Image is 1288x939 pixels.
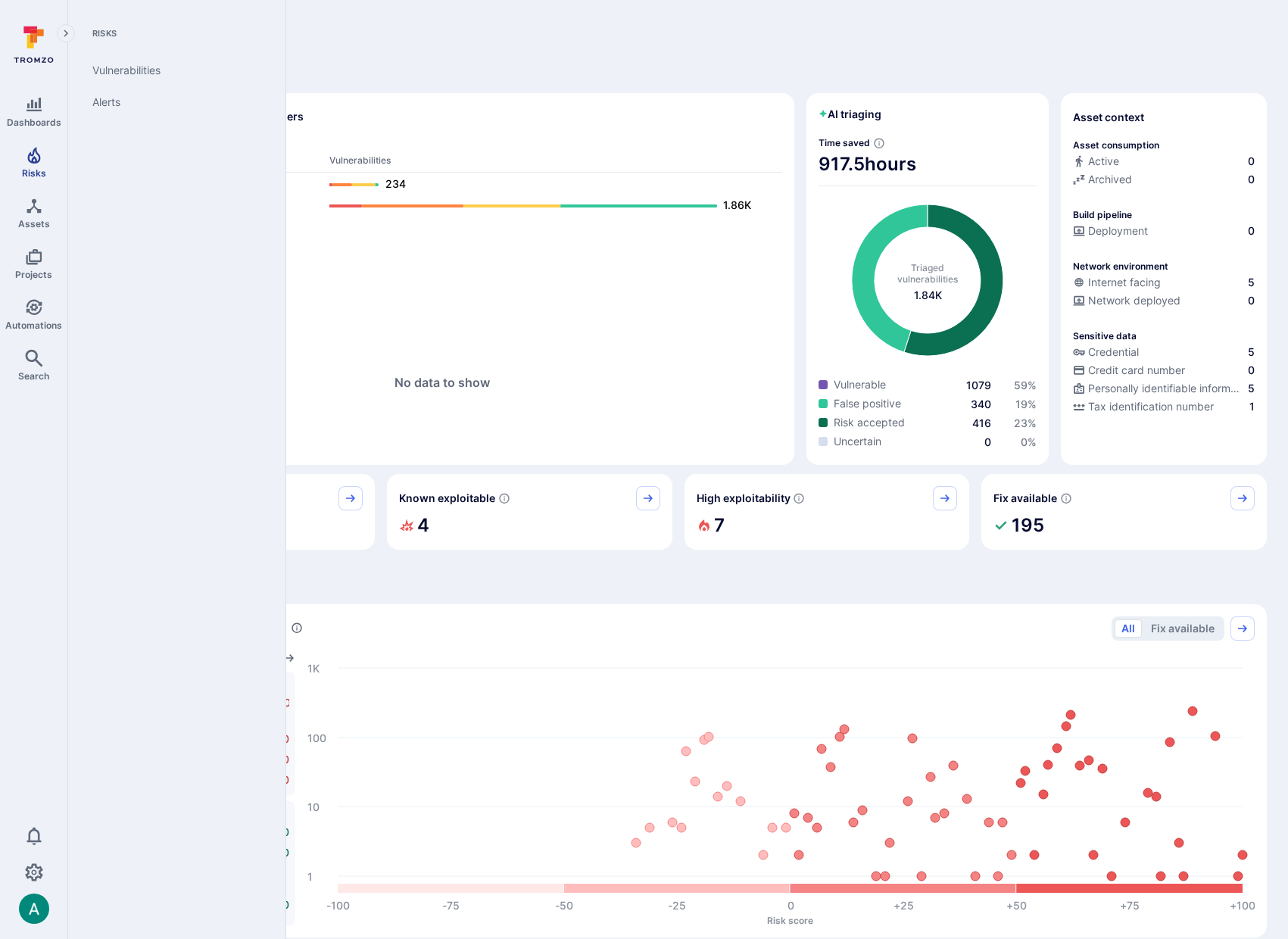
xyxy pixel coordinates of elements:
[1073,172,1132,187] div: Archived
[1021,435,1037,448] span: 0 %
[19,894,49,924] div: Arjan Dehar
[1073,223,1255,242] div: Configured deployment pipeline
[417,510,429,541] h2: 4
[498,492,510,504] svg: Confirmed exploitable by KEV
[1230,899,1255,912] text: +100
[1249,399,1255,414] span: 1
[873,137,885,149] svg: Estimated based on an average time of 30 mins needed to triage each vulnerability
[307,661,320,674] text: 1K
[723,198,751,211] text: 1.86K
[834,377,886,392] span: Vulnerable
[1073,381,1245,396] div: Personally identifiable information (PII)
[1073,345,1139,360] div: Credential
[1073,293,1180,308] div: Network deployed
[1012,510,1044,541] h2: 195
[385,177,406,190] text: 234
[1088,399,1214,414] span: Tax identification number
[834,396,901,411] span: False positive
[1088,154,1119,169] span: Active
[1060,492,1072,504] svg: Vulnerabilities with fix available
[1248,293,1255,308] span: 0
[329,197,767,215] a: 1.86K
[972,416,991,429] a: 416
[307,731,326,744] text: 100
[1073,275,1255,293] div: Evidence that an asset is internet facing
[1073,345,1255,360] a: Credential5
[1073,260,1168,272] p: Network environment
[7,117,61,128] span: Dashboards
[57,24,75,42] button: Expand navigation menu
[1248,154,1255,169] span: 0
[1015,398,1037,410] span: 19 %
[714,510,725,541] h2: 7
[80,86,267,118] a: Alerts
[89,574,1267,595] span: Prioritize
[307,800,320,813] text: 10
[793,492,805,504] svg: EPSS score ≥ 0.7
[819,107,881,122] h2: AI triaging
[1248,275,1255,290] span: 5
[19,894,49,924] img: ACg8ocLSa5mPYBaXNx3eFu_EmspyJX0laNWN7cXOFirfQ7srZveEpg=s96-c
[1088,363,1185,378] span: Credit card number
[971,398,991,410] a: 340
[1073,293,1255,311] div: Evidence that the asset is packaged and deployed somewhere
[1073,172,1255,187] a: Archived0
[1144,619,1221,638] button: Fix available
[1073,363,1255,381] div: Evidence indicative of processing credit card numbers
[18,218,50,229] span: Assets
[1073,293,1255,308] a: Network deployed0
[1073,275,1255,290] a: Internet facing5
[1248,345,1255,360] span: 5
[1248,363,1255,378] span: 0
[1073,399,1255,417] div: Evidence indicative of processing tax identification numbers
[1248,172,1255,187] span: 0
[1015,398,1037,410] a: 19%
[834,415,905,430] span: Risk accepted
[80,27,267,39] span: Risks
[1073,330,1137,342] p: Sensitive data
[914,288,942,303] span: total
[819,152,1037,176] span: 917.5 hours
[22,167,46,179] span: Risks
[1088,172,1132,187] span: Archived
[61,27,71,40] i: Expand navigation menu
[1088,275,1161,290] span: Internet facing
[1073,223,1148,239] div: Deployment
[101,136,782,148] span: Dev scanners
[307,869,313,882] text: 1
[1088,293,1180,308] span: Network deployed
[1073,154,1255,169] a: Active0
[685,474,970,550] div: High exploitability
[1073,399,1255,414] a: Tax identification number1
[1006,899,1027,912] text: +50
[1248,223,1255,239] span: 0
[1073,363,1185,378] div: Credit card number
[1088,223,1148,239] span: Deployment
[1073,381,1255,396] a: Personally identifiable information (PII)5
[981,474,1267,550] div: Fix available
[101,295,782,306] span: Ops scanners
[387,474,672,550] div: Known exploitable
[1014,416,1037,429] span: 23 %
[89,63,1267,84] span: Discover
[1115,619,1142,638] button: All
[767,914,813,925] text: Risk score
[697,491,791,506] span: High exploitability
[834,434,881,449] span: Uncertain
[993,491,1057,506] span: Fix available
[1014,416,1037,429] a: 23%
[668,899,686,912] text: -25
[966,379,991,392] a: 1079
[1088,381,1245,396] span: Personally identifiable information (PII)
[984,435,991,448] a: 0
[1073,345,1255,363] div: Evidence indicative of handling user or service credentials
[1073,172,1255,190] div: Code repository is archived
[1073,139,1159,151] p: Asset consumption
[329,154,782,173] th: Vulnerabilities
[787,899,794,912] text: 0
[1088,345,1139,360] span: Credential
